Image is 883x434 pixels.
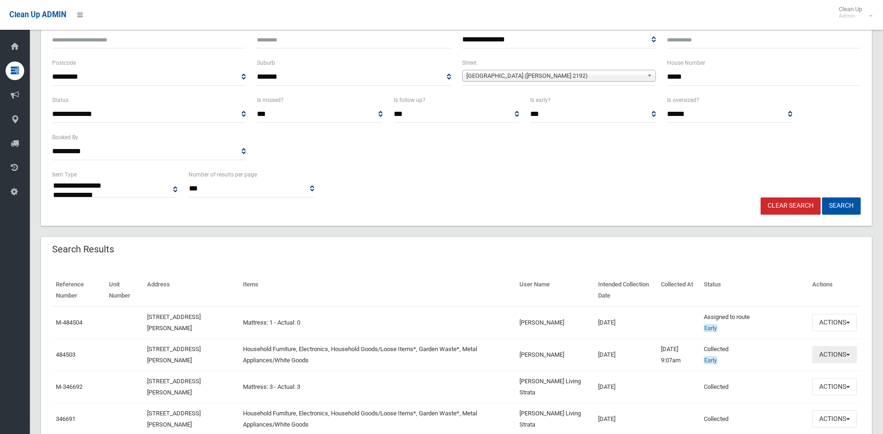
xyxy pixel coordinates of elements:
td: [DATE] [594,339,658,371]
td: Household Furniture, Electronics, Household Goods/Loose Items*, Garden Waste*, Metal Appliances/W... [239,339,516,371]
small: Admin [839,13,862,20]
button: Actions [812,378,857,395]
span: Early [704,356,717,364]
td: [DATE] [594,306,658,339]
label: House Number [667,58,705,68]
td: Mattress: 1 - Actual: 0 [239,306,516,339]
td: Assigned to route [700,306,809,339]
a: Clear Search [761,197,821,215]
label: Number of results per page [189,170,257,180]
header: Search Results [41,240,125,258]
a: [STREET_ADDRESS][PERSON_NAME] [147,378,201,396]
label: Street [462,58,477,68]
button: Search [822,197,861,215]
label: Postcode [52,58,76,68]
td: [PERSON_NAME] [516,339,594,371]
th: Actions [809,274,861,306]
th: Address [143,274,239,306]
a: M-484504 [56,319,82,326]
a: [STREET_ADDRESS][PERSON_NAME] [147,410,201,428]
span: Early [704,324,717,332]
th: Status [700,274,809,306]
a: 346691 [56,415,75,422]
td: Collected [700,371,809,403]
td: Mattress: 3 - Actual: 3 [239,371,516,403]
th: Unit Number [105,274,143,306]
a: 484503 [56,351,75,358]
th: User Name [516,274,594,306]
label: Is early? [530,95,551,105]
td: [PERSON_NAME] [516,306,594,339]
label: Item Type [52,170,77,180]
a: [STREET_ADDRESS][PERSON_NAME] [147,313,201,332]
th: Items [239,274,516,306]
span: [GEOGRAPHIC_DATA] ([PERSON_NAME] 2192) [466,70,643,81]
label: Suburb [257,58,275,68]
button: Actions [812,314,857,331]
td: [DATE] [594,371,658,403]
label: Booked By [52,132,78,142]
td: Collected [700,339,809,371]
button: Actions [812,346,857,363]
label: Status [52,95,68,105]
label: Is oversized? [667,95,699,105]
span: Clean Up [834,6,871,20]
button: Actions [812,410,857,427]
td: [DATE] 9:07am [657,339,700,371]
th: Reference Number [52,274,105,306]
th: Collected At [657,274,700,306]
label: Is follow up? [394,95,425,105]
th: Intended Collection Date [594,274,658,306]
span: Clean Up ADMIN [9,10,66,19]
a: M-346692 [56,383,82,390]
td: [PERSON_NAME] Living Strata [516,371,594,403]
a: [STREET_ADDRESS][PERSON_NAME] [147,346,201,364]
label: Is missed? [257,95,283,105]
